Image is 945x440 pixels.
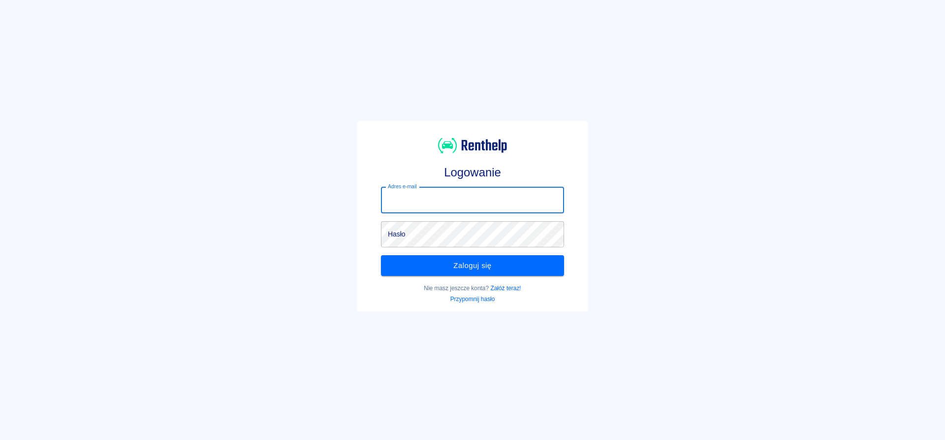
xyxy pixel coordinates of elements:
a: Przypomnij hasło [450,296,495,303]
label: Adres e-mail [388,183,416,190]
img: Renthelp logo [438,136,507,155]
p: Nie masz jeszcze konta? [381,284,564,293]
button: Zaloguj się [381,255,564,276]
h3: Logowanie [381,166,564,179]
a: Załóż teraz! [490,285,521,292]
